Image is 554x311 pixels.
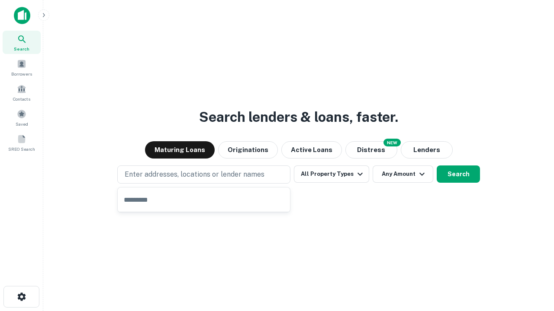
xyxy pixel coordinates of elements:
span: Search [14,45,29,52]
img: capitalize-icon.png [14,7,30,24]
button: Lenders [401,141,453,159]
h3: Search lenders & loans, faster. [199,107,398,127]
button: Originations [218,141,278,159]
button: Maturing Loans [145,141,215,159]
iframe: Chat Widget [511,242,554,283]
a: SREO Search [3,131,41,154]
button: All Property Types [294,165,369,183]
span: SREO Search [8,146,35,152]
a: Search [3,31,41,54]
button: Search [437,165,480,183]
a: Saved [3,106,41,129]
button: Active Loans [281,141,342,159]
span: Contacts [13,95,30,102]
div: NEW [383,139,401,146]
button: Any Amount [373,165,433,183]
p: Enter addresses, locations or lender names [125,169,264,180]
span: Borrowers [11,70,32,77]
span: Saved [16,121,28,127]
button: Enter addresses, locations or lender names [117,165,290,184]
button: Search distressed loans with lien and other non-mortgage details. [345,141,397,159]
a: Contacts [3,81,41,104]
a: Borrowers [3,56,41,79]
